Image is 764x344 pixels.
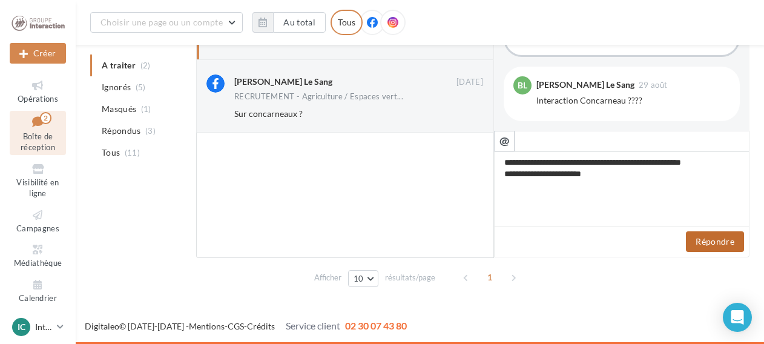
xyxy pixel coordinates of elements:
span: © [DATE]-[DATE] - - - [85,321,407,331]
button: @ [494,131,515,151]
div: Interaction Concarneau ???? [536,94,730,107]
span: RECRUTEMENT - Agriculture / Espaces vert... [234,93,403,101]
a: Digitaleo [85,321,119,331]
button: Choisir une page ou un compte [90,12,243,33]
span: 1 [480,268,499,287]
div: Open Intercom Messenger [723,303,752,332]
span: Répondus [102,125,141,137]
a: Campagnes [10,206,66,236]
span: Choisir une page ou un compte [100,17,223,27]
div: Nouvelle campagne [10,43,66,64]
span: (11) [125,148,140,157]
a: Mentions [189,321,225,331]
div: Tous [331,10,363,35]
span: Campagnes [16,223,59,233]
span: BL [518,79,527,91]
a: Calendrier [10,276,66,305]
span: Médiathèque [14,258,62,268]
a: Médiathèque [10,240,66,270]
span: Sur concarneaux ? [234,108,303,119]
div: [PERSON_NAME] Le Sang [536,81,634,89]
button: Au total [273,12,326,33]
button: Au total [252,12,326,33]
span: Afficher [314,272,341,283]
span: Boîte de réception [21,131,55,153]
span: Ignorés [102,81,131,93]
a: IC Interaction CONCARNEAU [10,316,66,339]
a: Opérations [10,76,66,106]
span: (1) [141,104,151,114]
span: 02 30 07 43 80 [345,320,407,331]
div: 2 [40,112,51,124]
span: (3) [145,126,156,136]
a: CGS [228,321,244,331]
p: Interaction CONCARNEAU [35,321,52,333]
span: (5) [136,82,146,92]
a: Visibilité en ligne [10,160,66,201]
span: 29 août [639,81,667,89]
span: Tous [102,147,120,159]
span: Visibilité en ligne [16,177,59,199]
button: Répondre [686,231,744,252]
span: Service client [286,320,340,331]
a: Crédits [247,321,275,331]
span: 10 [354,274,364,283]
span: [DATE] [456,77,483,88]
span: Opérations [18,94,58,104]
span: IC [18,321,25,333]
span: résultats/page [385,272,435,283]
button: 10 [348,270,379,287]
button: Créer [10,43,66,64]
div: [PERSON_NAME] Le Sang [234,76,332,88]
a: Boîte de réception2 [10,111,66,155]
span: Masqués [102,103,136,115]
i: @ [499,135,510,146]
span: Calendrier [19,293,57,303]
